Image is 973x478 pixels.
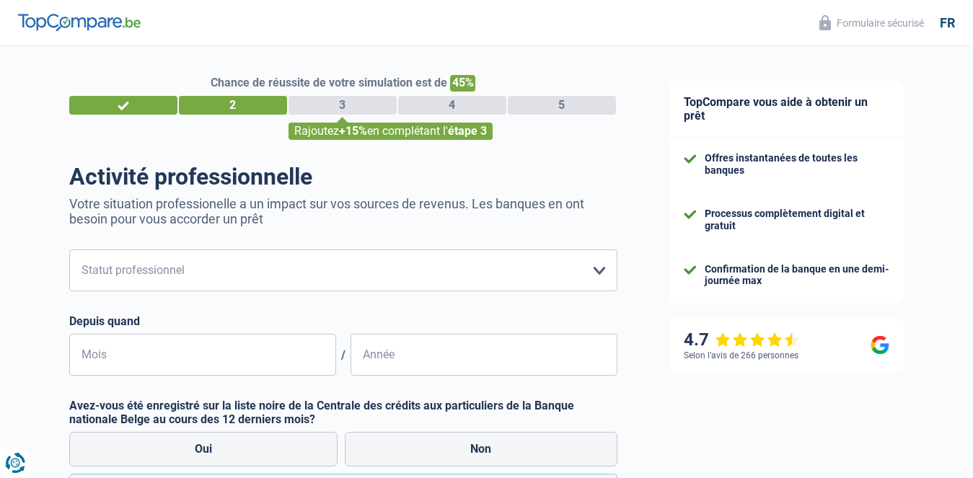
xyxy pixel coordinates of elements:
[18,14,141,31] img: TopCompare Logo
[69,399,617,426] label: Avez-vous été enregistré sur la liste noire de la Centrale des crédits aux particuliers de la Ban...
[69,432,338,466] label: Oui
[705,152,889,177] div: Offres instantanées de toutes les banques
[940,15,955,31] div: fr
[69,334,336,376] input: MM
[684,350,798,360] div: Selon l’avis de 266 personnes
[211,76,447,89] span: Chance de réussite de votre simulation est de
[684,329,800,350] div: 4.7
[345,432,617,466] label: Non
[351,334,617,376] input: AAAA
[69,96,177,115] div: 1
[69,163,617,190] h1: Activité professionnelle
[705,263,889,288] div: Confirmation de la banque en une demi-journée max
[448,124,487,138] span: étape 3
[450,75,475,92] span: 45%
[289,96,397,115] div: 3
[398,96,506,115] div: 4
[669,81,904,138] div: TopCompare vous aide à obtenir un prêt
[705,208,889,232] div: Processus complètement digital et gratuit
[69,196,617,226] p: Votre situation professionelle a un impact sur vos sources de revenus. Les banques en ont besoin ...
[811,11,933,35] button: Formulaire sécurisé
[336,348,351,362] span: /
[289,123,493,140] div: Rajoutez en complétant l'
[179,96,287,115] div: 2
[339,124,367,138] span: +15%
[508,96,616,115] div: 5
[69,314,617,328] label: Depuis quand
